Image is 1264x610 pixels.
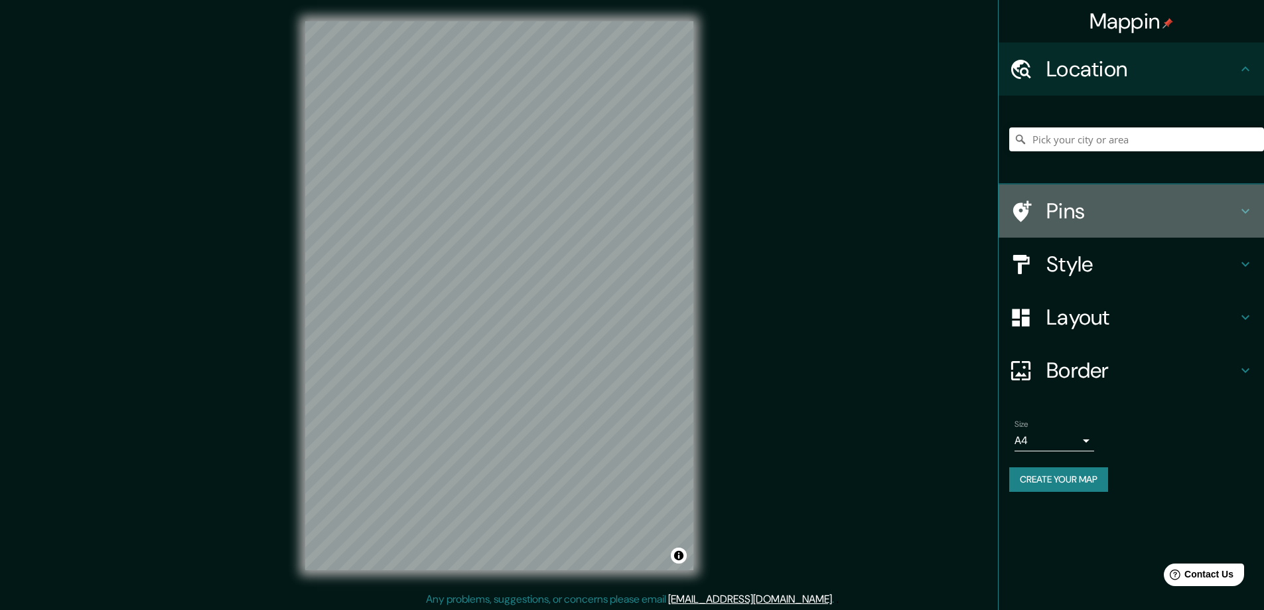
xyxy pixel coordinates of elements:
[999,238,1264,291] div: Style
[1162,18,1173,29] img: pin-icon.png
[999,291,1264,344] div: Layout
[1046,357,1237,384] h4: Border
[1089,8,1174,35] h4: Mappin
[1009,467,1108,492] button: Create your map
[1046,56,1237,82] h4: Location
[1015,419,1028,430] label: Size
[999,185,1264,238] div: Pins
[1146,558,1249,595] iframe: Help widget launcher
[426,591,834,607] p: Any problems, suggestions, or concerns please email .
[1009,127,1264,151] input: Pick your city or area
[305,21,693,570] canvas: Map
[668,592,832,606] a: [EMAIL_ADDRESS][DOMAIN_NAME]
[1046,304,1237,331] h4: Layout
[1046,198,1237,224] h4: Pins
[671,548,687,564] button: Toggle attribution
[1015,430,1094,451] div: A4
[999,42,1264,96] div: Location
[1046,251,1237,277] h4: Style
[836,591,839,607] div: .
[999,344,1264,397] div: Border
[834,591,836,607] div: .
